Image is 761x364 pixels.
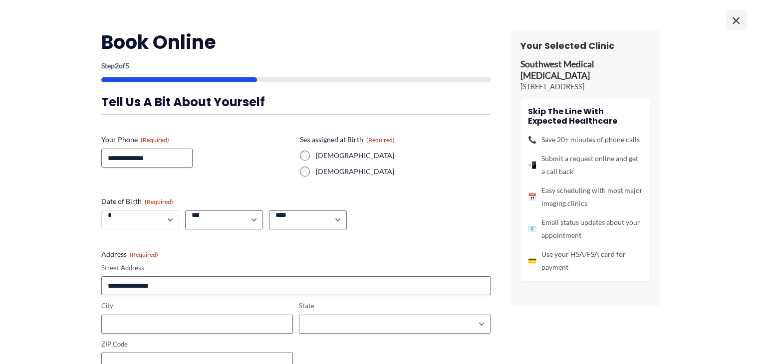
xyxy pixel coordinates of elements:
[528,216,643,242] li: Email status updates about your appointment
[101,135,292,145] label: Your Phone
[101,263,491,273] label: Street Address
[528,222,536,235] span: 📧
[528,248,643,274] li: Use your HSA/FSA card for payment
[520,40,650,51] h3: Your Selected Clinic
[520,59,650,82] p: Southwest Medical [MEDICAL_DATA]
[316,167,491,177] label: [DEMOGRAPHIC_DATA]
[528,254,536,267] span: 💳
[528,133,536,146] span: 📞
[300,135,395,145] legend: Sex assigned at Birth
[101,62,491,69] p: Step of
[101,249,158,259] legend: Address
[528,159,536,172] span: 📲
[141,136,169,144] span: (Required)
[316,151,491,161] label: [DEMOGRAPHIC_DATA]
[101,340,293,349] label: ZIP Code
[145,198,173,205] span: (Required)
[101,196,173,206] legend: Date of Birth
[130,251,158,258] span: (Required)
[528,190,536,203] span: 📅
[299,301,491,311] label: State
[115,61,119,70] span: 2
[101,301,293,311] label: City
[528,152,643,178] li: Submit a request online and get a call back
[528,133,643,146] li: Save 20+ minutes of phone calls
[726,10,746,30] span: ×
[520,82,650,92] p: [STREET_ADDRESS]
[101,30,491,54] h2: Book Online
[528,107,643,126] h4: Skip the line with Expected Healthcare
[125,61,129,70] span: 5
[528,184,643,210] li: Easy scheduling with most major imaging clinics
[366,136,395,144] span: (Required)
[101,94,491,110] h3: Tell us a bit about yourself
